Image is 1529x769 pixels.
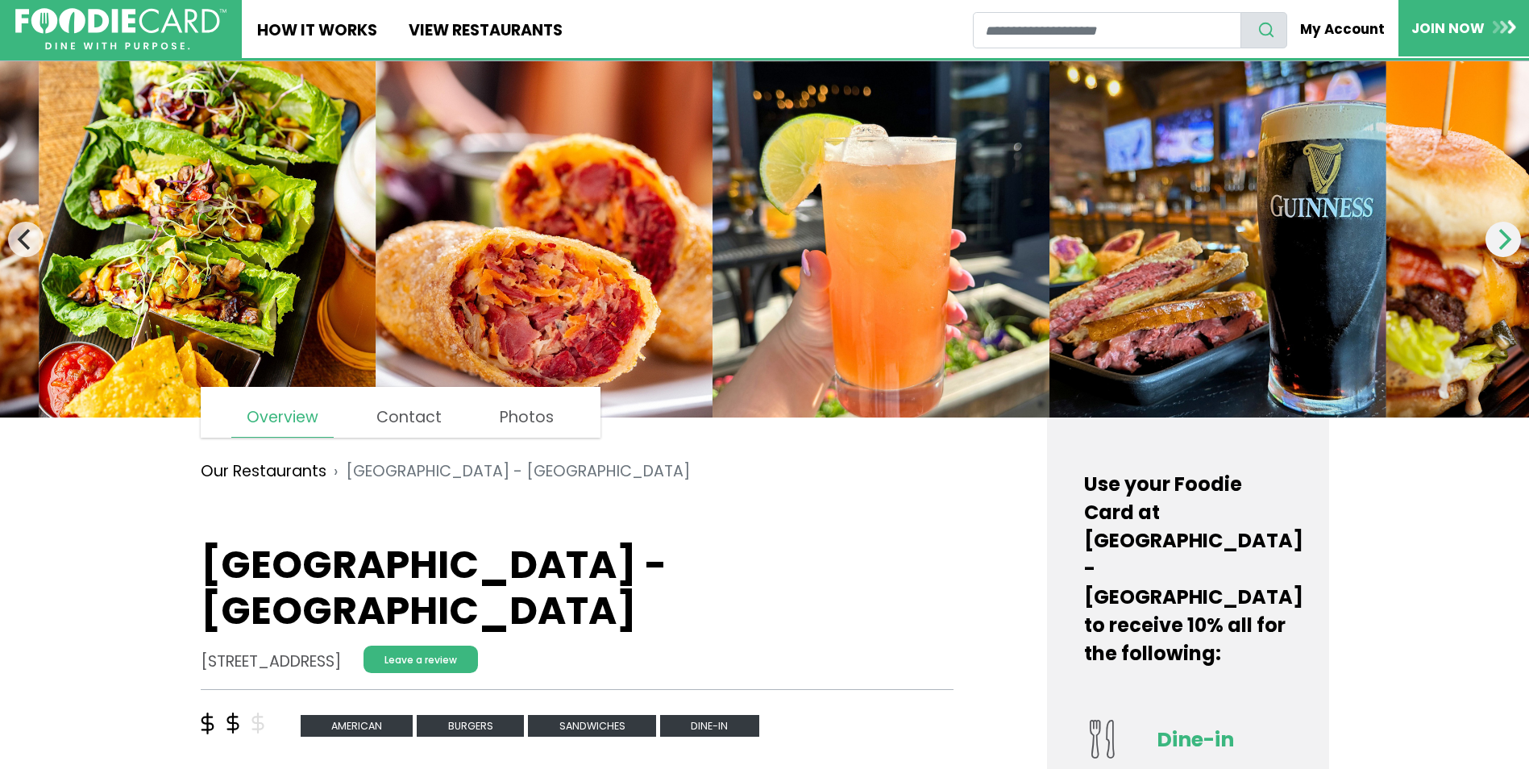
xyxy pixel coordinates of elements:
[15,8,226,51] img: FoodieCard; Eat, Drink, Save, Donate
[660,713,759,735] a: Dine-in
[528,713,660,735] a: sandwiches
[1485,222,1521,257] button: Next
[301,715,413,737] span: american
[528,715,656,737] span: sandwiches
[326,460,690,484] li: [GEOGRAPHIC_DATA] - [GEOGRAPHIC_DATA]
[364,646,478,673] a: Leave a review
[1157,725,1234,754] span: Dine-in
[201,448,954,495] nav: breadcrumb
[201,460,326,484] a: Our Restaurants
[301,713,418,735] a: american
[417,715,524,737] span: burgers
[201,542,954,634] h1: [GEOGRAPHIC_DATA] - [GEOGRAPHIC_DATA]
[1287,11,1398,47] a: My Account
[231,398,334,438] a: Overview
[8,222,44,257] button: Previous
[973,12,1241,48] input: restaurant search
[201,387,601,438] nav: page links
[361,398,457,437] a: Contact
[484,398,569,437] a: Photos
[1084,470,1292,667] h6: Use your Foodie Card at [GEOGRAPHIC_DATA] - [GEOGRAPHIC_DATA] to receive 10% all for the following:
[660,715,759,737] span: Dine-in
[201,651,341,674] address: [STREET_ADDRESS]
[1240,12,1287,48] button: search
[417,713,528,735] a: burgers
